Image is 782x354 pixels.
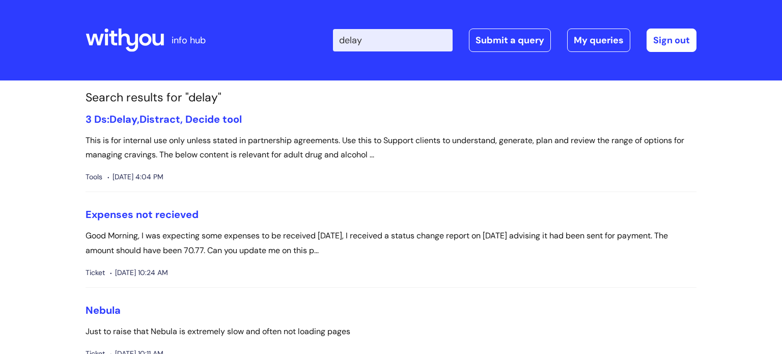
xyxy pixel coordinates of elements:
[86,171,102,183] span: Tools
[333,29,696,52] div: | -
[469,29,551,52] a: Submit a query
[86,304,121,317] a: Nebula
[110,266,168,279] span: [DATE] 10:24 AM
[172,32,206,48] p: info hub
[86,208,199,221] a: Expenses not recieved
[567,29,630,52] a: My queries
[86,113,242,126] a: 3 Ds:Delay,Distract, Decide tool
[107,171,163,183] span: [DATE] 4:04 PM
[86,266,105,279] span: Ticket
[86,133,696,163] p: This is for internal use only unless stated in partnership agreements. Use this to Support client...
[333,29,453,51] input: Search
[86,91,696,105] h1: Search results for "delay"
[86,324,696,339] p: Just to raise that Nebula is extremely slow and often not loading pages
[86,229,696,258] p: Good Morning, I was expecting some expenses to be received [DATE], I received a status change rep...
[109,113,139,126] span: Delay,
[647,29,696,52] a: Sign out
